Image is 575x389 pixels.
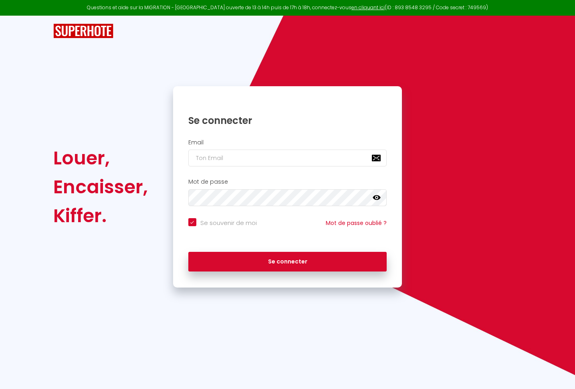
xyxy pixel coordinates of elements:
div: Encaisser, [53,172,148,201]
a: en cliquant ici [351,4,385,11]
h1: Se connecter [188,114,387,127]
div: Kiffer. [53,201,148,230]
button: Se connecter [188,252,387,272]
h2: Mot de passe [188,178,387,185]
input: Ton Email [188,150,387,166]
h2: Email [188,139,387,146]
a: Mot de passe oublié ? [326,219,387,227]
img: SuperHote logo [53,24,113,38]
div: Louer, [53,144,148,172]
